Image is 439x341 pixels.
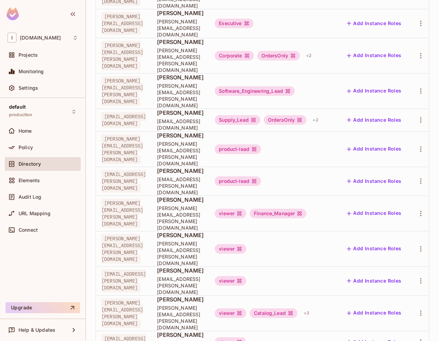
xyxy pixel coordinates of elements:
span: [PERSON_NAME] [157,331,204,339]
span: Audit Log [19,194,41,200]
span: [PERSON_NAME][EMAIL_ADDRESS][PERSON_NAME][DOMAIN_NAME] [101,41,143,70]
div: viewer [215,308,246,318]
span: [PERSON_NAME] [157,132,204,139]
span: [PERSON_NAME][EMAIL_ADDRESS][PERSON_NAME][DOMAIN_NAME] [101,234,143,264]
span: Elements [19,178,40,183]
span: [PERSON_NAME][EMAIL_ADDRESS][PERSON_NAME][DOMAIN_NAME] [101,134,143,164]
button: Add Instance Roles [344,86,404,97]
span: [PERSON_NAME][EMAIL_ADDRESS][PERSON_NAME][DOMAIN_NAME] [101,199,143,228]
div: Catalog_Lead [250,308,297,318]
button: Add Instance Roles [344,18,404,29]
div: Supply_Lead [215,115,260,125]
span: [PERSON_NAME] [157,196,204,203]
div: Software_Engineering_Lead [215,86,295,96]
button: Add Instance Roles [344,176,404,187]
button: Add Instance Roles [344,208,404,219]
span: Policy [19,145,33,150]
span: [PERSON_NAME][EMAIL_ADDRESS][PERSON_NAME][DOMAIN_NAME] [101,76,143,106]
span: I [8,33,16,43]
button: Upgrade [5,302,80,313]
span: [PERSON_NAME] [157,267,204,274]
span: Directory [19,161,41,167]
div: viewer [215,209,246,218]
div: viewer [215,244,246,254]
span: Monitoring [19,69,44,74]
span: [PERSON_NAME] [157,296,204,303]
span: default [9,104,26,110]
span: [EMAIL_ADDRESS][PERSON_NAME][DOMAIN_NAME] [101,170,146,192]
div: product-lead [215,144,261,154]
span: [PERSON_NAME] [157,231,204,239]
div: + 2 [310,114,321,125]
button: Add Instance Roles [344,308,404,319]
span: [PERSON_NAME][EMAIL_ADDRESS][PERSON_NAME][DOMAIN_NAME] [157,240,204,266]
span: [EMAIL_ADDRESS][DOMAIN_NAME] [101,112,146,128]
button: Add Instance Roles [344,50,404,61]
span: Home [19,128,32,134]
span: [PERSON_NAME] [157,167,204,175]
div: + 2 [303,50,314,61]
span: [PERSON_NAME] [157,109,204,117]
span: [PERSON_NAME] [157,9,204,17]
div: OrdersOnly [257,51,300,60]
div: viewer [215,276,246,286]
span: [PERSON_NAME][EMAIL_ADDRESS][DOMAIN_NAME] [101,12,143,35]
div: + 3 [301,308,312,319]
span: [PERSON_NAME] [157,74,204,81]
div: product-lead [215,176,261,186]
span: [EMAIL_ADDRESS][PERSON_NAME][DOMAIN_NAME] [157,176,204,196]
span: [PERSON_NAME][EMAIL_ADDRESS][DOMAIN_NAME] [157,18,204,38]
span: [PERSON_NAME][EMAIL_ADDRESS][PERSON_NAME][DOMAIN_NAME] [157,82,204,109]
span: URL Mapping [19,211,50,216]
button: Add Instance Roles [344,144,404,155]
span: Workspace: inventa.shop [20,35,61,41]
span: production [9,112,33,118]
span: [PERSON_NAME][EMAIL_ADDRESS][PERSON_NAME][DOMAIN_NAME] [157,141,204,167]
span: [PERSON_NAME][EMAIL_ADDRESS][PERSON_NAME][DOMAIN_NAME] [101,298,143,328]
span: Projects [19,52,38,58]
span: Settings [19,85,38,91]
span: [PERSON_NAME][EMAIL_ADDRESS][PERSON_NAME][DOMAIN_NAME] [157,47,204,73]
div: Finance_Manager [250,209,306,218]
span: Connect [19,227,38,233]
span: [PERSON_NAME][EMAIL_ADDRESS][PERSON_NAME][DOMAIN_NAME] [157,205,204,231]
button: Add Instance Roles [344,275,404,286]
span: [PERSON_NAME] [157,38,204,46]
button: Add Instance Roles [344,243,404,254]
img: SReyMgAAAABJRU5ErkJggg== [7,8,19,20]
span: [EMAIL_ADDRESS][PERSON_NAME][DOMAIN_NAME] [157,276,204,295]
span: [EMAIL_ADDRESS][DOMAIN_NAME] [157,118,204,131]
span: [EMAIL_ADDRESS][PERSON_NAME][DOMAIN_NAME] [101,269,146,292]
div: Corporate [215,51,254,60]
button: Add Instance Roles [344,114,404,125]
div: Executive [215,19,253,28]
div: OrdersOnly [264,115,307,125]
span: [PERSON_NAME][EMAIL_ADDRESS][PERSON_NAME][DOMAIN_NAME] [157,305,204,331]
span: Help & Updates [19,327,55,333]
